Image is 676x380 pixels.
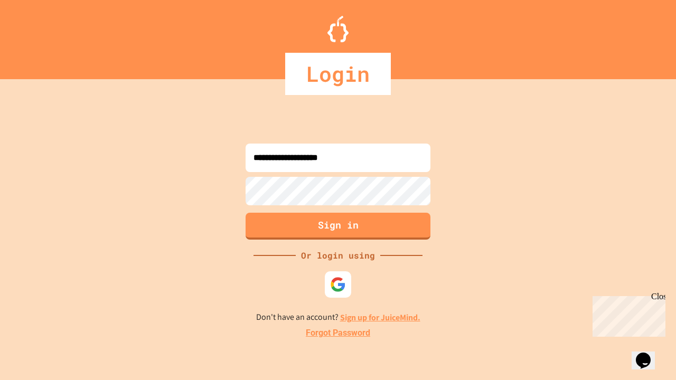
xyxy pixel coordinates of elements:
div: Chat with us now!Close [4,4,73,67]
div: Login [285,53,391,95]
button: Sign in [246,213,430,240]
p: Don't have an account? [256,311,420,324]
div: Or login using [296,249,380,262]
img: google-icon.svg [330,277,346,292]
a: Sign up for JuiceMind. [340,312,420,323]
iframe: chat widget [588,292,665,337]
img: Logo.svg [327,16,349,42]
a: Forgot Password [306,327,370,339]
iframe: chat widget [632,338,665,369]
